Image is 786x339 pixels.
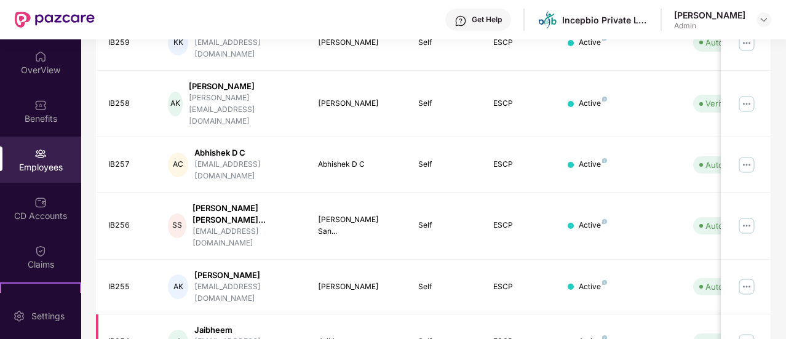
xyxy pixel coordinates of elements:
div: [EMAIL_ADDRESS][DOMAIN_NAME] [194,37,298,60]
img: svg+xml;base64,PHN2ZyB4bWxucz0iaHR0cDovL3d3dy53My5vcmcvMjAwMC9zdmciIHdpZHRoPSI4IiBoZWlnaHQ9IjgiIH... [602,280,607,285]
div: Active [579,37,607,49]
div: ESCP [493,98,549,110]
img: manageButton [737,277,756,297]
div: IB257 [108,159,149,170]
img: svg+xml;base64,PHN2ZyB4bWxucz0iaHR0cDovL3d3dy53My5vcmcvMjAwMC9zdmciIHdpZHRoPSI4IiBoZWlnaHQ9IjgiIH... [602,219,607,224]
img: manageButton [737,94,756,114]
img: svg+xml;base64,PHN2ZyBpZD0iSG9tZSIgeG1sbnM9Imh0dHA6Ly93d3cudzMub3JnLzIwMDAvc3ZnIiB3aWR0aD0iMjAiIG... [34,50,47,63]
div: AC [168,153,188,177]
img: svg+xml;base64,PHN2ZyBpZD0iQ0RfQWNjb3VudHMiIGRhdGEtbmFtZT0iQ0QgQWNjb3VudHMiIHhtbG5zPSJodHRwOi8vd3... [34,196,47,209]
div: Auto Verified [705,220,755,232]
div: IB255 [108,281,149,293]
div: Active [579,220,607,231]
div: IB258 [108,98,149,110]
div: Incepbio Private Limited [562,14,648,26]
div: IB259 [108,37,149,49]
div: ESCP [493,281,549,293]
img: svg+xml;base64,PHN2ZyB4bWxucz0iaHR0cDovL3d3dy53My5vcmcvMjAwMC9zdmciIHdpZHRoPSI4IiBoZWlnaHQ9IjgiIH... [602,158,607,163]
img: manageButton [737,216,756,236]
div: [PERSON_NAME] [318,98,399,110]
img: svg+xml;base64,PHN2ZyBpZD0iSGVscC0zMngzMiIgeG1sbnM9Imh0dHA6Ly93d3cudzMub3JnLzIwMDAvc3ZnIiB3aWR0aD... [455,15,467,27]
div: ESCP [493,159,549,170]
div: [PERSON_NAME][EMAIL_ADDRESS][DOMAIN_NAME] [189,92,298,127]
img: manageButton [737,33,756,53]
div: [EMAIL_ADDRESS][DOMAIN_NAME] [194,159,298,182]
div: Self [418,98,474,110]
img: manageButton [737,155,756,175]
div: AK [168,92,182,116]
div: [PERSON_NAME] [PERSON_NAME]... [193,202,298,226]
div: [EMAIL_ADDRESS][DOMAIN_NAME] [193,226,298,249]
div: SS [168,213,186,238]
div: ESCP [493,220,549,231]
div: ESCP [493,37,549,49]
div: [PERSON_NAME] San... [318,214,399,237]
div: Get Help [472,15,502,25]
div: Active [579,159,607,170]
div: Active [579,98,607,110]
div: Auto Verified [705,159,755,171]
div: AK [168,274,188,299]
div: [PERSON_NAME] [189,81,298,92]
img: download.png [539,11,557,29]
div: [EMAIL_ADDRESS][DOMAIN_NAME] [194,281,298,305]
div: Auto Verified [705,281,755,293]
div: Abhishek D C [318,159,399,170]
img: svg+xml;base64,PHN2ZyBpZD0iRHJvcGRvd24tMzJ4MzIiIHhtbG5zPSJodHRwOi8vd3d3LnczLm9yZy8yMDAwL3N2ZyIgd2... [759,15,769,25]
img: svg+xml;base64,PHN2ZyBpZD0iU2V0dGluZy0yMHgyMCIgeG1sbnM9Imh0dHA6Ly93d3cudzMub3JnLzIwMDAvc3ZnIiB3aW... [13,310,25,322]
div: [PERSON_NAME] [674,9,745,21]
div: Self [418,159,474,170]
img: svg+xml;base64,PHN2ZyBpZD0iQmVuZWZpdHMiIHhtbG5zPSJodHRwOi8vd3d3LnczLm9yZy8yMDAwL3N2ZyIgd2lkdGg9Ij... [34,99,47,111]
div: Abhishek D C [194,147,298,159]
div: KK [168,31,188,55]
div: Settings [28,310,68,322]
div: Verified [705,97,735,110]
div: Self [418,220,474,231]
div: Active [579,281,607,293]
div: [PERSON_NAME] [318,281,399,293]
div: IB256 [108,220,149,231]
div: Auto Verified [705,36,755,49]
img: svg+xml;base64,PHN2ZyB4bWxucz0iaHR0cDovL3d3dy53My5vcmcvMjAwMC9zdmciIHdpZHRoPSI4IiBoZWlnaHQ9IjgiIH... [602,97,607,102]
div: Admin [674,21,745,31]
div: [PERSON_NAME] [194,269,298,281]
div: Self [418,37,474,49]
div: Jaibheem [194,324,298,336]
img: svg+xml;base64,PHN2ZyBpZD0iQ2xhaW0iIHhtbG5zPSJodHRwOi8vd3d3LnczLm9yZy8yMDAwL3N2ZyIgd2lkdGg9IjIwIi... [34,245,47,257]
img: New Pazcare Logo [15,12,95,28]
div: [PERSON_NAME] [318,37,399,49]
div: Self [418,281,474,293]
img: svg+xml;base64,PHN2ZyBpZD0iRW1wbG95ZWVzIiB4bWxucz0iaHR0cDovL3d3dy53My5vcmcvMjAwMC9zdmciIHdpZHRoPS... [34,148,47,160]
